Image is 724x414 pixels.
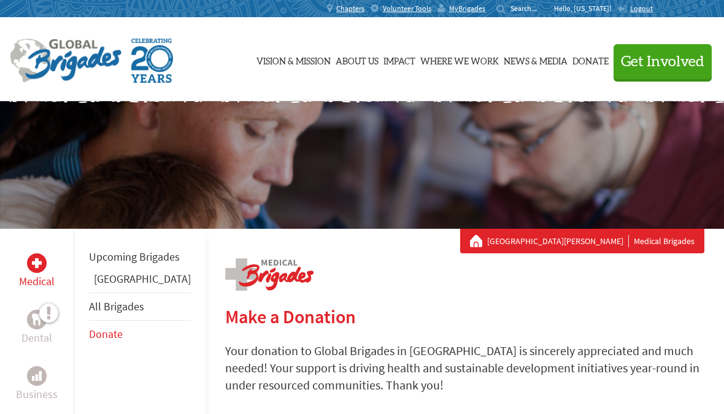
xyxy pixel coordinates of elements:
a: Logout [617,4,653,13]
img: Medical [32,258,42,268]
h2: Make a Donation [225,305,704,328]
span: Volunteer Tools [383,4,431,13]
span: Chapters [336,4,364,13]
p: Your donation to Global Brigades in [GEOGRAPHIC_DATA] is sincerely appreciated and much needed! Y... [225,342,704,394]
img: logo-medical.png [225,258,314,291]
img: Global Brigades Celebrating 20 Years [131,39,173,83]
span: Get Involved [621,55,704,69]
a: All Brigades [89,299,144,313]
img: Dental [32,313,42,325]
li: Donate [89,321,191,348]
img: Business [32,371,42,381]
a: DentalDental [21,310,52,347]
li: Guatemala [89,270,191,293]
li: Upcoming Brigades [89,243,191,270]
a: [GEOGRAPHIC_DATA] [94,272,191,286]
a: Donate [572,29,609,90]
span: MyBrigades [449,4,485,13]
li: All Brigades [89,293,191,321]
a: Impact [383,29,415,90]
div: Medical [27,253,47,273]
a: Vision & Mission [256,29,331,90]
div: Medical Brigades [470,235,695,247]
span: Logout [630,4,653,13]
a: About Us [336,29,379,90]
p: Hello, [US_STATE]! [554,4,617,13]
a: [GEOGRAPHIC_DATA][PERSON_NAME] [487,235,629,247]
a: Where We Work [420,29,499,90]
button: Get Involved [614,44,712,79]
a: News & Media [504,29,568,90]
a: Donate [89,327,123,341]
a: BusinessBusiness [16,366,58,403]
img: Global Brigades Logo [10,39,121,83]
div: Business [27,366,47,386]
p: Medical [19,273,55,290]
p: Dental [21,329,52,347]
a: MedicalMedical [19,253,55,290]
div: Dental [27,310,47,329]
p: Business [16,386,58,403]
a: Upcoming Brigades [89,250,180,264]
input: Search... [510,4,545,13]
